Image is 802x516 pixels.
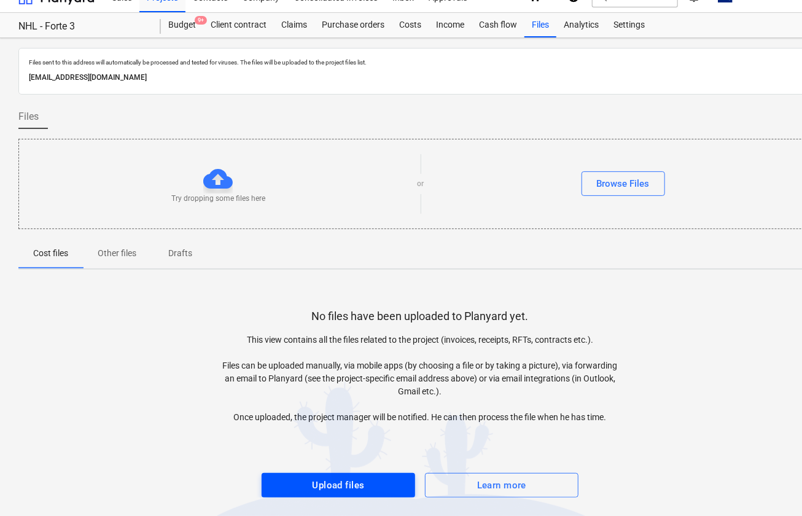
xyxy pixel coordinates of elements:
[274,13,314,37] a: Claims
[219,334,621,424] p: This view contains all the files related to the project (invoices, receipts, RFTs, contracts etc....
[161,13,203,37] a: Budget9+
[418,179,424,189] p: or
[472,13,524,37] a: Cash flow
[312,309,529,324] p: No files have been uploaded to Planyard yet.
[556,13,606,37] a: Analytics
[98,247,136,260] p: Other files
[161,13,203,37] div: Budget
[166,247,195,260] p: Drafts
[741,457,802,516] iframe: Chat Widget
[18,20,146,33] div: NHL - Forte 3
[429,13,472,37] a: Income
[312,477,364,493] div: Upload files
[425,473,578,498] button: Learn more
[477,477,526,493] div: Learn more
[33,247,68,260] p: Cost files
[597,176,650,192] div: Browse Files
[18,109,39,124] span: Files
[171,193,265,204] p: Try dropping some files here
[203,13,274,37] a: Client contract
[524,13,556,37] a: Files
[582,171,665,196] button: Browse Files
[606,13,652,37] a: Settings
[262,473,415,498] button: Upload files
[392,13,429,37] a: Costs
[314,13,392,37] a: Purchase orders
[195,16,207,25] span: 9+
